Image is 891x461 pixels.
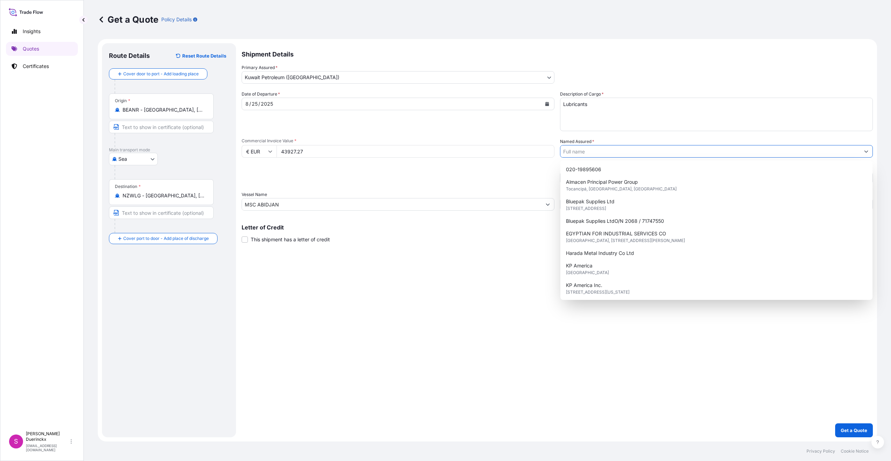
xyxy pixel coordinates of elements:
div: day, [251,100,258,108]
p: Quotes [23,45,39,52]
span: Commercial Invoice Value [242,138,554,144]
input: Destination [123,192,205,199]
span: Cover door to port - Add loading place [123,70,199,77]
div: / [258,100,260,108]
span: Tocancipá, [GEOGRAPHIC_DATA], [GEOGRAPHIC_DATA] [566,186,677,192]
p: [PERSON_NAME] Duerinckx [26,431,69,442]
label: Reference [560,165,581,172]
label: Named Assured [560,138,594,145]
p: Reset Route Details [182,52,226,59]
span: Bluepak Supplies LtdO/N 2068 / 71747550 [566,218,664,225]
input: Full name [560,145,860,158]
p: Main transport mode [109,147,229,153]
span: [STREET_ADDRESS] [566,205,606,212]
span: 020-19895606 [566,166,601,173]
label: Marks & Numbers [560,191,596,198]
span: S [14,438,18,445]
div: Origin [115,98,130,104]
p: Shipment Details [242,43,873,64]
button: Calendar [542,98,553,109]
div: month, [245,100,249,108]
span: Bluepak Supplies Ltd [566,198,614,205]
p: Get a Quote [98,14,159,25]
p: Certificates [23,63,49,70]
button: Show suggestions [860,145,872,158]
input: Text to appear on certificate [109,121,214,133]
p: Policy Details [161,16,192,23]
div: year, [260,100,274,108]
button: Select transport [109,153,158,165]
p: Privacy Policy [807,448,835,454]
span: Almacen Principal Power Group [566,179,638,186]
input: Text to appear on certificate [109,206,214,219]
input: Number1, number2,... [560,198,873,211]
input: Type to search vessel name or IMO [242,198,542,211]
span: This shipment has a letter of credit [251,236,330,243]
span: Date of Departure [242,91,280,98]
span: Kuwait Petroleum ([GEOGRAPHIC_DATA]) [245,74,339,81]
p: Insights [23,28,40,35]
div: Suggestions [563,163,870,298]
input: Origin [123,106,205,113]
p: Route Details [109,52,150,60]
span: Cover port to door - Add place of discharge [123,235,209,242]
span: KP America Inc. [566,282,602,289]
label: Vessel Name [242,191,267,198]
div: / [249,100,251,108]
p: [EMAIL_ADDRESS][DOMAIN_NAME] [26,444,69,452]
span: Primary Assured [242,64,278,71]
span: [GEOGRAPHIC_DATA], [STREET_ADDRESS][PERSON_NAME] [566,237,685,244]
label: Description of Cargo [560,91,604,98]
p: Cookie Notice [841,448,869,454]
span: EGYPTIAN FOR INDUSTRIAL SERVICES CO [566,230,666,237]
p: Letter of Credit [242,225,873,230]
span: [GEOGRAPHIC_DATA] [566,269,609,276]
span: Harada Metal Industry Co Ltd [566,250,634,257]
span: [STREET_ADDRESS][US_STATE] [566,289,629,296]
input: Your internal reference [560,172,873,184]
p: Get a Quote [841,427,867,434]
button: Show suggestions [542,198,554,211]
span: KP America [566,262,592,269]
div: Destination [115,184,141,189]
span: Sea [118,156,127,163]
input: Type amount [277,145,554,158]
